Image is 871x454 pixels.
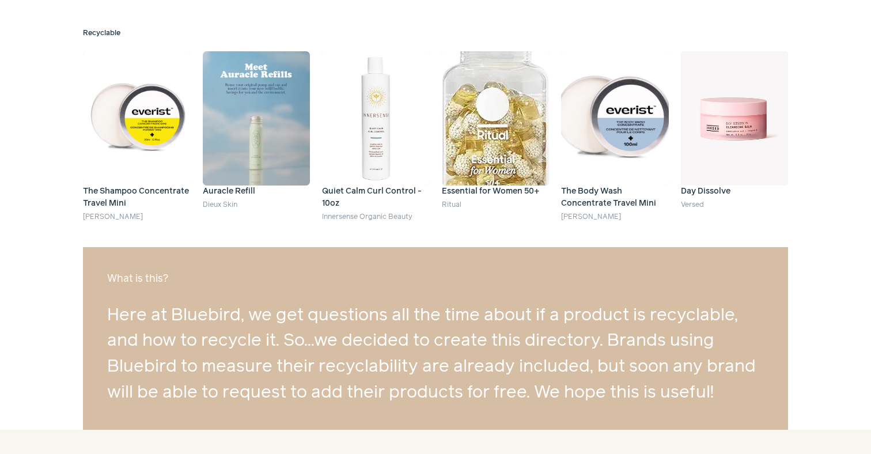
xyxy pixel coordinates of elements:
a: [PERSON_NAME] [83,213,143,221]
a: [PERSON_NAME] [561,213,621,221]
h4: Auracle Refill [203,186,310,198]
h4: Essential for Women 50+ [442,186,550,198]
a: Quiet Calm Curl Control - 10oz Quiet Calm Curl Control - 10oz [322,51,430,210]
a: The Body Wash Concentrate Travel Mini The Body Wash Concentrate Travel Mini [561,51,669,210]
img: Auracle Refill [203,51,310,186]
h3: What is this? [107,271,764,286]
h4: The Shampoo Concentrate Travel Mini [83,186,191,210]
h4: Quiet Calm Curl Control - 10oz [322,186,430,210]
a: Versed [681,201,704,209]
img: The Body Wash Concentrate Travel Mini [561,51,669,186]
a: Innersense Organic Beauty [322,213,412,221]
img: Quiet Calm Curl Control - 10oz [322,51,430,186]
h4: Day Dissolve [681,186,789,198]
a: Ritual [442,201,461,209]
h2: Recyclable [83,28,788,39]
p: Here at Bluebird, we get questions all the time about if a product is recyclable, and how to recy... [107,303,764,406]
a: Essential for Women 50+ Essential for Women 50+ [442,51,550,198]
a: The Shampoo Concentrate Travel Mini The Shampoo Concentrate Travel Mini [83,51,191,210]
img: Day Dissolve [681,51,789,186]
img: The Shampoo Concentrate Travel Mini [83,51,191,186]
a: Auracle Refill Auracle Refill [203,51,310,198]
img: Essential for Women 50+ [442,51,550,186]
a: Day Dissolve Day Dissolve [681,51,789,198]
h4: The Body Wash Concentrate Travel Mini [561,186,669,210]
a: Dieux Skin [203,201,237,209]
